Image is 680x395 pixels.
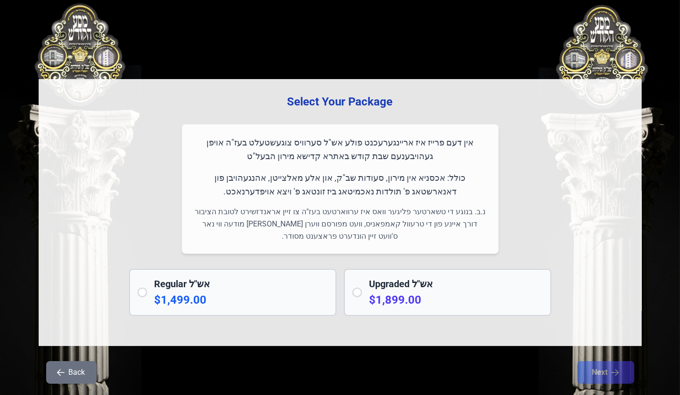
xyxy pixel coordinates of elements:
p: $1,899.00 [369,292,543,307]
button: Back [46,361,97,384]
p: נ.ב. בנוגע די טשארטער פליגער וואס איז ערווארטעט בעז"ה צו זיין אראנדזשירט לטובת הציבור דורך איינע ... [193,206,487,242]
h3: Select Your Package [54,94,627,109]
p: אין דעם פרייז איז אריינגערעכנט פולע אש"ל סערוויס צוגעשטעלט בעז"ה אויפן געהויבענעם שבת קודש באתרא ... [193,136,487,163]
button: Next [577,361,634,384]
p: $1,499.00 [155,292,328,307]
h2: Upgraded אש"ל [369,277,543,290]
h2: Regular אש"ל [155,277,328,290]
p: כולל: אכסניא אין מירון, סעודות שב"ק, און אלע מאלצייטן, אהנגעהויבן פון דאנארשטאג פ' תולדות נאכמיטא... [193,171,487,199]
